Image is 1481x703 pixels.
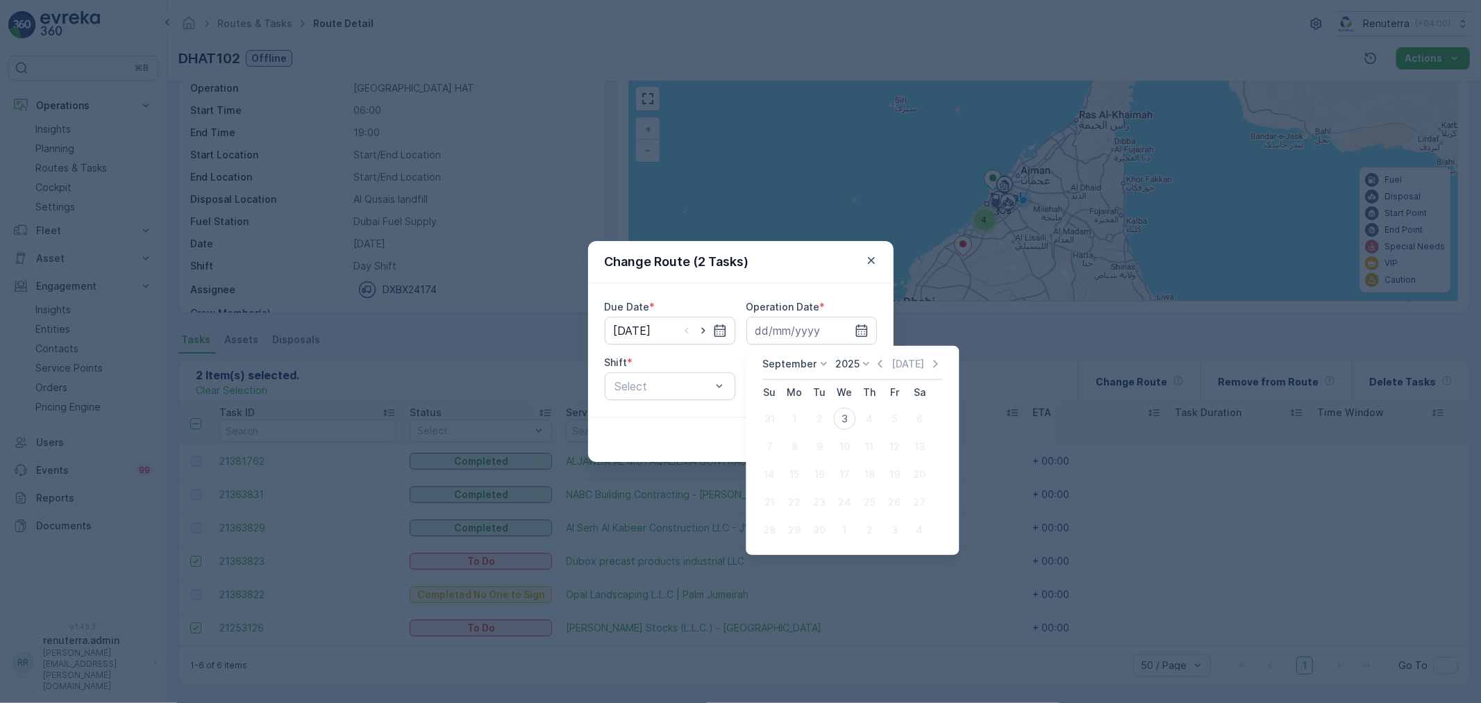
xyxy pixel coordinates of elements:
div: 11 [858,436,880,458]
div: 1 [783,408,805,430]
p: September [762,357,817,371]
div: 3 [833,408,855,430]
div: 16 [808,463,830,486]
div: 20 [908,463,930,486]
div: 13 [908,436,930,458]
div: 4 [858,408,880,430]
div: 21 [758,491,780,513]
p: Change Route (2 Tasks) [605,252,749,272]
div: 18 [858,463,880,486]
div: 27 [908,491,930,513]
div: 29 [783,519,805,541]
div: 26 [883,491,905,513]
div: 28 [758,519,780,541]
div: 31 [758,408,780,430]
label: Shift [605,356,628,368]
div: 5 [883,408,905,430]
div: 22 [783,491,805,513]
th: Monday [782,380,807,405]
div: 2 [858,519,880,541]
input: dd/mm/yyyy [605,317,735,345]
div: 14 [758,463,780,486]
div: 3 [883,519,905,541]
div: 1 [833,519,855,541]
div: 8 [783,436,805,458]
div: 6 [908,408,930,430]
div: 10 [833,436,855,458]
p: 2025 [835,357,860,371]
th: Tuesday [807,380,832,405]
div: 23 [808,491,830,513]
p: [DATE] [892,357,924,371]
div: 24 [833,491,855,513]
th: Saturday [907,380,932,405]
label: Due Date [605,301,650,313]
div: 12 [883,436,905,458]
div: 19 [883,463,905,486]
p: Select [615,378,711,395]
div: 25 [858,491,880,513]
input: dd/mm/yyyy [746,317,877,345]
th: Thursday [857,380,882,405]
div: 15 [783,463,805,486]
div: 17 [833,463,855,486]
div: 4 [908,519,930,541]
label: Operation Date [746,301,820,313]
div: 30 [808,519,830,541]
div: 2 [808,408,830,430]
th: Wednesday [832,380,857,405]
th: Sunday [757,380,782,405]
th: Friday [882,380,907,405]
div: 7 [758,436,780,458]
div: 9 [808,436,830,458]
